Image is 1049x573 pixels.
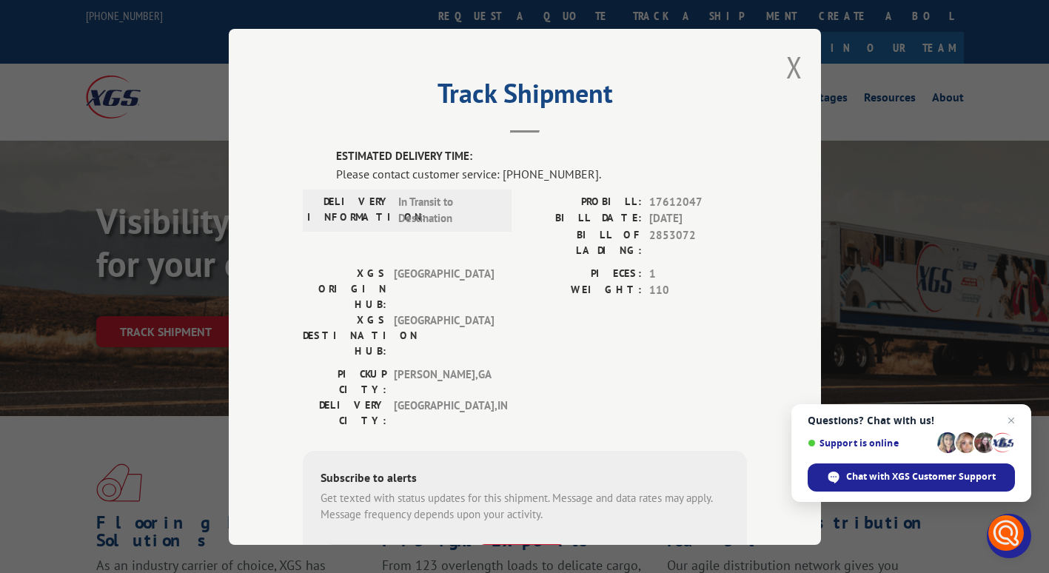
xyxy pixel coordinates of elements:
[303,83,747,111] h2: Track Shipment
[303,265,386,312] label: XGS ORIGIN HUB:
[786,47,802,87] button: Close modal
[649,193,747,210] span: 17612047
[525,193,642,210] label: PROBILL:
[808,438,932,449] span: Support is online
[303,312,386,358] label: XGS DESTINATION HUB:
[303,397,386,428] label: DELIVERY CITY:
[649,227,747,258] span: 2853072
[321,468,729,489] div: Subscribe to alerts
[303,366,386,397] label: PICKUP CITY:
[808,463,1015,492] div: Chat with XGS Customer Support
[525,265,642,282] label: PIECES:
[307,193,391,227] label: DELIVERY INFORMATION:
[987,514,1031,558] div: Open chat
[525,227,642,258] label: BILL OF LADING:
[394,366,494,397] span: [PERSON_NAME] , GA
[336,164,747,182] div: Please contact customer service: [PHONE_NUMBER].
[394,265,494,312] span: [GEOGRAPHIC_DATA]
[649,282,747,299] span: 110
[525,210,642,227] label: BILL DATE:
[808,415,1015,426] span: Questions? Chat with us!
[525,282,642,299] label: WEIGHT:
[649,265,747,282] span: 1
[649,210,747,227] span: [DATE]
[336,148,747,165] label: ESTIMATED DELIVERY TIME:
[321,489,729,523] div: Get texted with status updates for this shipment. Message and data rates may apply. Message frequ...
[398,193,498,227] span: In Transit to Destination
[846,470,996,483] span: Chat with XGS Customer Support
[394,397,494,428] span: [GEOGRAPHIC_DATA] , IN
[1002,412,1020,429] span: Close chat
[394,312,494,358] span: [GEOGRAPHIC_DATA]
